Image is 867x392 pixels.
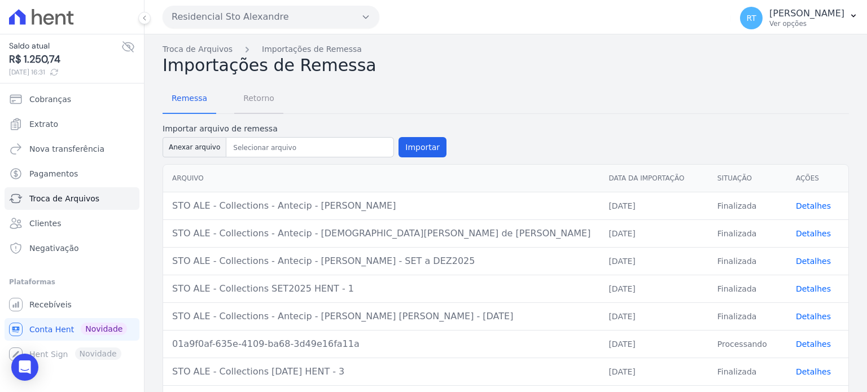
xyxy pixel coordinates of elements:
[9,52,121,67] span: R$ 1.250,74
[5,113,139,135] a: Extrato
[29,324,74,335] span: Conta Hent
[29,94,71,105] span: Cobranças
[163,6,379,28] button: Residencial Sto Alexandre
[29,118,58,130] span: Extrato
[5,293,139,316] a: Recebíveis
[29,218,61,229] span: Clientes
[9,275,135,289] div: Plataformas
[29,299,72,310] span: Recebíveis
[769,19,844,28] p: Ver opções
[29,143,104,155] span: Nova transferência
[5,162,139,185] a: Pagamentos
[29,193,99,204] span: Troca de Arquivos
[9,88,135,365] nav: Sidebar
[769,8,844,19] p: [PERSON_NAME]
[81,323,127,335] span: Novidade
[5,237,139,259] a: Negativação
[5,318,139,341] a: Conta Hent Novidade
[9,40,121,52] span: Saldo atual
[11,354,38,381] div: Open Intercom Messenger
[5,88,139,111] a: Cobranças
[5,212,139,235] a: Clientes
[29,168,78,179] span: Pagamentos
[9,67,121,77] span: [DATE] 16:31
[29,243,79,254] span: Negativação
[746,14,756,22] span: RT
[5,187,139,210] a: Troca de Arquivos
[731,2,867,34] button: RT [PERSON_NAME] Ver opções
[5,138,139,160] a: Nova transferência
